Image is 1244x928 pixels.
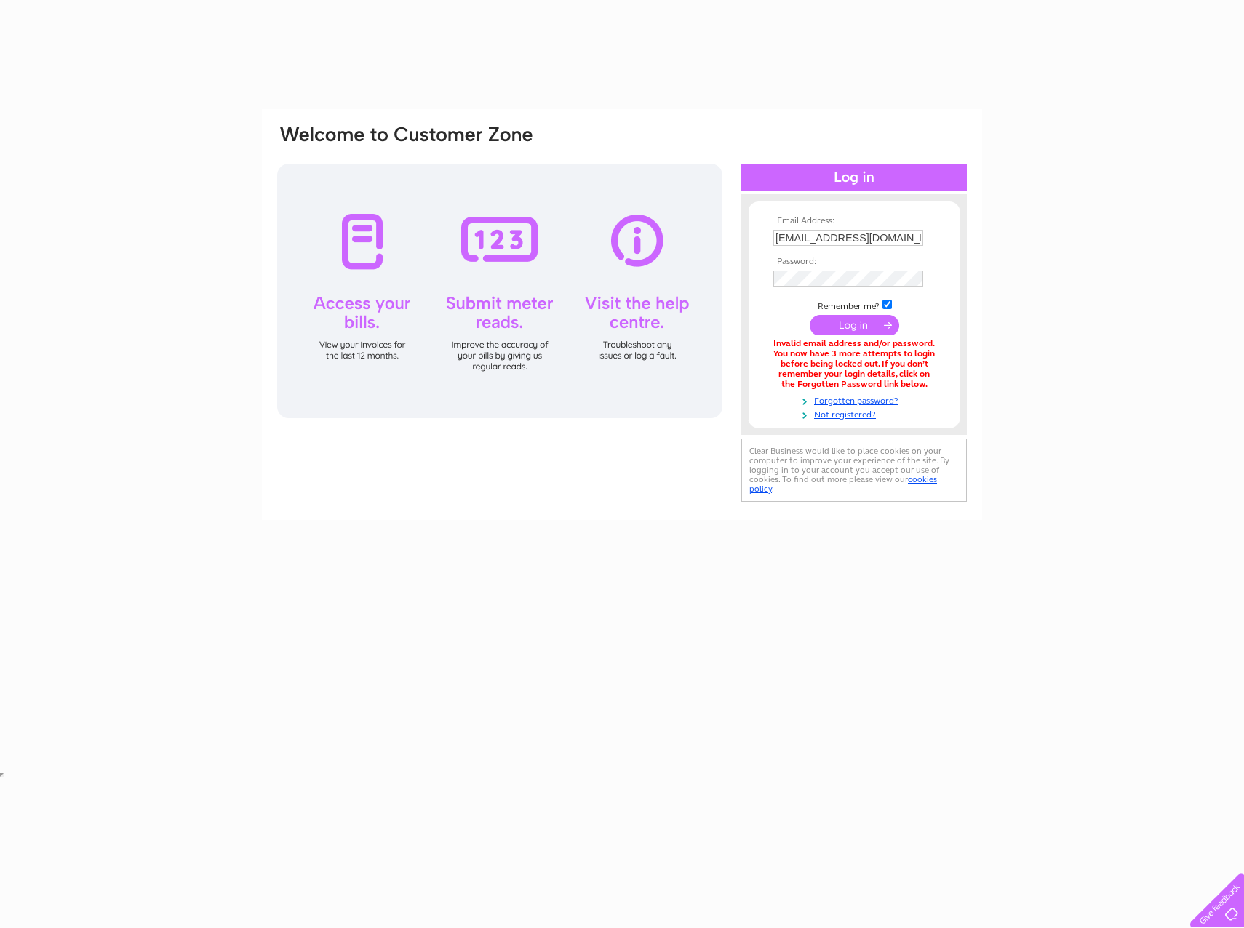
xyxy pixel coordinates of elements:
[749,474,937,494] a: cookies policy
[770,257,938,267] th: Password:
[770,216,938,226] th: Email Address:
[741,439,967,502] div: Clear Business would like to place cookies on your computer to improve your experience of the sit...
[773,407,938,420] a: Not registered?
[773,393,938,407] a: Forgotten password?
[810,315,899,335] input: Submit
[773,339,935,389] div: Invalid email address and/or password. You now have 3 more attempts to login before being locked ...
[770,297,938,312] td: Remember me?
